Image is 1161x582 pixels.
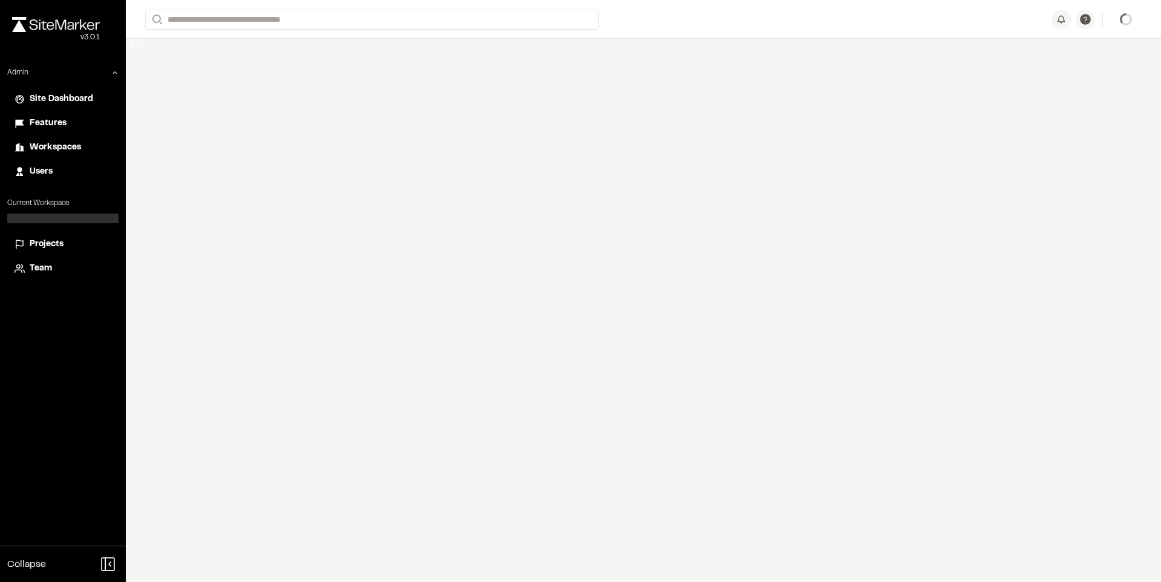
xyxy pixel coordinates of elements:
[12,17,100,32] img: rebrand.png
[7,557,46,572] span: Collapse
[15,93,111,106] a: Site Dashboard
[15,262,111,275] a: Team
[12,32,100,43] div: Oh geez...please don't...
[7,198,119,209] p: Current Workspace
[7,67,28,78] p: Admin
[145,10,167,30] button: Search
[15,117,111,130] a: Features
[30,238,63,251] span: Projects
[30,262,52,275] span: Team
[30,141,81,154] span: Workspaces
[30,165,53,178] span: Users
[15,141,111,154] a: Workspaces
[30,117,67,130] span: Features
[15,238,111,251] a: Projects
[30,93,93,106] span: Site Dashboard
[15,165,111,178] a: Users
